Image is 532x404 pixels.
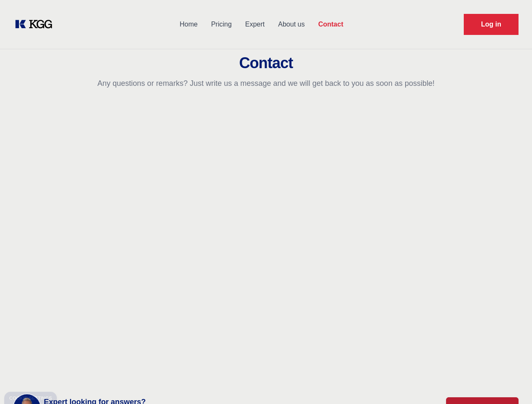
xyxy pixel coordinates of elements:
h2: Contact [10,55,522,72]
a: Pricing [204,13,238,35]
a: Expert [238,13,271,35]
a: Contact [311,13,350,35]
div: Cookie settings [9,396,52,401]
p: Any questions or remarks? Just write us a message and we will get back to you as soon as possible! [10,78,522,88]
a: Request Demo [464,14,519,35]
iframe: Chat Widget [490,364,532,404]
a: Home [173,13,204,35]
a: KOL Knowledge Platform: Talk to Key External Experts (KEE) [13,18,59,31]
a: About us [271,13,311,35]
